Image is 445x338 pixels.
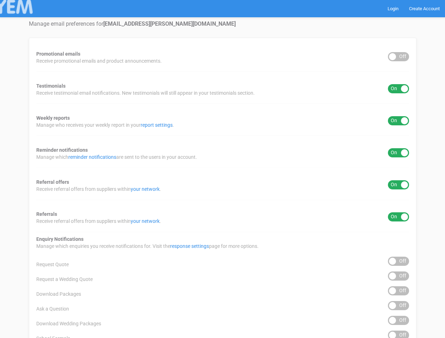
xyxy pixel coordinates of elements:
strong: Testimonials [36,83,66,89]
span: Receive testimonial email notifications. New testimonials will still appear in your testimonials ... [36,89,255,96]
strong: Referrals [36,211,57,217]
span: Receive promotional emails and product announcements. [36,57,162,64]
a: response settings [170,243,209,249]
strong: Enquiry Notifications [36,236,84,242]
strong: Referral offers [36,179,69,185]
span: Ask a Question [36,305,69,312]
span: Manage which enquiries you receive notifications for. Visit the page for more options. [36,243,259,250]
span: Manage who receives your weekly report in your . [36,121,174,129]
span: Manage which are sent to the users in your account. [36,154,197,161]
span: Receive referral offers from suppliers within . [36,186,161,193]
strong: Weekly reports [36,115,70,121]
span: Request Quote [36,261,69,268]
a: reminder notifications [68,154,116,160]
span: Download Wedding Packages [36,320,101,327]
h4: Manage email preferences for [29,21,416,27]
strong: [EMAIL_ADDRESS][PERSON_NAME][DOMAIN_NAME] [103,20,236,27]
a: report settings [141,122,173,128]
strong: Promotional emails [36,51,80,57]
span: Request a Wedding Quote [36,276,93,283]
a: your network [131,186,160,192]
a: your network [131,218,160,224]
span: Receive referral offers from suppliers within . [36,218,161,225]
span: Download Packages [36,290,81,298]
strong: Reminder notifications [36,147,88,153]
